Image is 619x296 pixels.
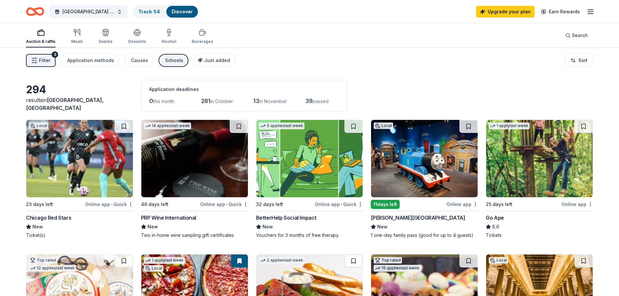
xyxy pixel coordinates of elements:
span: New [263,223,273,231]
div: 23 days left [26,200,53,208]
div: 1 one-day family pass (good for up to 4 guests) [371,232,478,238]
div: Two in-home wine sampling gift certificates [141,232,248,238]
a: Image for BetterHelp Social Impact5 applieslast week32 days leftOnline app•QuickBetterHelp Social... [256,120,363,238]
div: Alcohol [161,39,176,44]
div: 3 [52,51,58,58]
div: 2 applies last week [259,257,304,264]
div: Online app Quick [200,200,248,208]
div: Schools [165,57,183,64]
div: Vouchers for 3 months of free therapy [256,232,363,238]
span: [GEOGRAPHIC_DATA] Booster Club 2nd Annual Casino Night [62,8,114,16]
span: New [377,223,388,231]
button: Beverages [192,26,213,47]
div: 1 apply last week [144,257,185,264]
div: Online app [446,200,478,208]
button: Alcohol [161,26,176,47]
div: Online app Quick [85,200,133,208]
span: 39 [305,97,313,104]
span: Just added [204,58,230,63]
a: Image for Chicago Red StarsLocal23 days leftOnline app•QuickChicago Red StarsNewTicket(s) [26,120,133,238]
div: Online app Quick [315,200,363,208]
a: Upgrade your plan [476,6,535,18]
div: 294 [26,83,133,96]
button: Meals [71,26,83,47]
img: Image for PRP Wine International [141,120,248,197]
span: 5.0 [492,223,499,231]
img: Image for Chicago Red Stars [26,120,133,197]
button: Search [560,29,593,42]
a: Home [26,4,44,19]
div: Auction & raffle [26,39,56,44]
div: Go Ape [486,214,504,222]
img: Image for BetterHelp Social Impact [256,120,363,197]
div: Desserts [128,39,146,44]
button: Schools [159,54,188,67]
div: Application deadlines [149,85,339,93]
span: • [226,202,227,207]
div: 14 applies last week [144,122,191,129]
span: • [341,202,342,207]
div: Ticket(s) [26,232,133,238]
button: [GEOGRAPHIC_DATA] Booster Club 2nd Annual Casino Night [49,5,127,18]
button: Causes [124,54,153,67]
div: Beverages [192,39,213,44]
span: New [32,223,43,231]
span: 0 [149,97,153,104]
div: Application methods [67,57,114,64]
button: Just added [194,54,235,67]
div: Local [144,265,163,272]
img: Image for Kohl Children's Museum [371,120,478,197]
div: Online app [561,200,593,208]
button: Snacks [98,26,112,47]
span: Sort [578,57,587,64]
div: results [26,96,133,112]
span: • [111,202,112,207]
a: Image for PRP Wine International14 applieslast week46 days leftOnline app•QuickPRP Wine Internati... [141,120,248,238]
div: 12 applies last week [29,265,76,272]
div: Tickets [486,232,593,238]
a: Image for Kohl Children's MuseumLocal11days leftOnline app[PERSON_NAME][GEOGRAPHIC_DATA]New1 one-... [371,120,478,238]
span: in October [210,98,233,104]
div: Local [374,122,393,129]
a: Earn Rewards [537,6,584,18]
button: Track· 54Discover [133,5,199,18]
div: PRP Wine International [141,214,196,222]
div: 46 days left [141,200,168,208]
span: in November [259,98,287,104]
div: 15 applies last week [374,265,421,272]
a: Track· 54 [138,9,160,14]
div: 25 days left [486,200,512,208]
span: 13 [253,97,259,104]
div: Causes [131,57,148,64]
span: Filter [39,57,50,64]
div: 32 days left [256,200,283,208]
div: Snacks [98,39,112,44]
div: Local [489,257,508,264]
div: 11 days left [371,200,400,209]
button: Filter3 [26,54,56,67]
span: Search [572,32,588,39]
span: passed [313,98,329,104]
span: this month [153,98,174,104]
div: [PERSON_NAME][GEOGRAPHIC_DATA] [371,214,465,222]
span: in [26,97,104,111]
span: 281 [201,97,210,104]
a: Image for Go Ape1 applylast week25 days leftOnline appGo Ape5.0Tickets [486,120,593,238]
div: Top rated [29,257,57,264]
button: Sort [565,54,593,67]
div: BetterHelp Social Impact [256,214,316,222]
div: 1 apply last week [489,122,530,129]
div: Top rated [374,257,402,264]
div: 5 applies last week [259,122,304,129]
div: Meals [71,39,83,44]
a: Discover [172,9,193,14]
span: New [148,223,158,231]
img: Image for Go Ape [486,120,593,197]
div: Local [29,122,48,129]
button: Auction & raffle [26,26,56,47]
span: [GEOGRAPHIC_DATA], [GEOGRAPHIC_DATA] [26,97,104,111]
button: Desserts [128,26,146,47]
div: Chicago Red Stars [26,214,71,222]
button: Application methods [61,54,119,67]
